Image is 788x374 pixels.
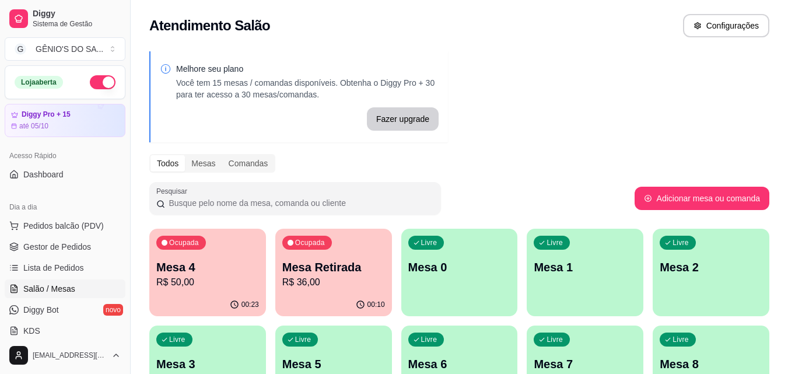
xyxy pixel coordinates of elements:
p: Livre [673,335,689,344]
span: G [15,43,26,55]
span: Sistema de Gestão [33,19,121,29]
a: Lista de Pedidos [5,258,125,277]
p: Você tem 15 mesas / comandas disponíveis. Obtenha o Diggy Pro + 30 para ter acesso a 30 mesas/com... [176,77,439,100]
span: Salão / Mesas [23,283,75,295]
button: LivreMesa 2 [653,229,769,316]
p: Mesa 5 [282,356,385,372]
span: Lista de Pedidos [23,262,84,274]
p: Mesa 4 [156,259,259,275]
button: Fazer upgrade [367,107,439,131]
p: Livre [421,335,437,344]
button: Configurações [683,14,769,37]
p: Mesa Retirada [282,259,385,275]
a: Gestor de Pedidos [5,237,125,256]
a: KDS [5,321,125,340]
p: Livre [547,238,563,247]
span: Gestor de Pedidos [23,241,91,253]
button: LivreMesa 1 [527,229,643,316]
div: Loja aberta [15,76,63,89]
article: Diggy Pro + 15 [22,110,71,119]
p: Livre [547,335,563,344]
span: KDS [23,325,40,337]
p: Livre [673,238,689,247]
span: Dashboard [23,169,64,180]
button: Adicionar mesa ou comanda [635,187,769,210]
input: Pesquisar [165,197,434,209]
div: Dia a dia [5,198,125,216]
a: Dashboard [5,165,125,184]
p: Livre [295,335,311,344]
button: Alterar Status [90,75,115,89]
p: Mesa 7 [534,356,636,372]
span: Diggy [33,9,121,19]
p: Ocupada [295,238,325,247]
div: Acesso Rápido [5,146,125,165]
p: Melhore seu plano [176,63,439,75]
p: 00:23 [241,300,259,309]
button: Pedidos balcão (PDV) [5,216,125,235]
span: Diggy Bot [23,304,59,316]
p: Ocupada [169,238,199,247]
button: LivreMesa 0 [401,229,518,316]
p: Livre [421,238,437,247]
span: Pedidos balcão (PDV) [23,220,104,232]
p: Mesa 0 [408,259,511,275]
article: até 05/10 [19,121,48,131]
label: Pesquisar [156,186,191,196]
div: Todos [150,155,185,172]
p: R$ 36,00 [282,275,385,289]
div: GÊNIO'S DO SA ... [36,43,103,55]
div: Mesas [185,155,222,172]
p: Mesa 3 [156,356,259,372]
a: Salão / Mesas [5,279,125,298]
p: Livre [169,335,185,344]
button: OcupadaMesa RetiradaR$ 36,0000:10 [275,229,392,316]
button: [EMAIL_ADDRESS][DOMAIN_NAME] [5,341,125,369]
p: Mesa 6 [408,356,511,372]
button: Select a team [5,37,125,61]
a: Diggy Pro + 15até 05/10 [5,104,125,137]
a: Diggy Botnovo [5,300,125,319]
p: R$ 50,00 [156,275,259,289]
h2: Atendimento Salão [149,16,270,35]
span: [EMAIL_ADDRESS][DOMAIN_NAME] [33,351,107,360]
p: Mesa 2 [660,259,762,275]
a: DiggySistema de Gestão [5,5,125,33]
p: Mesa 1 [534,259,636,275]
button: OcupadaMesa 4R$ 50,0000:23 [149,229,266,316]
div: Comandas [222,155,275,172]
p: 00:10 [367,300,385,309]
p: Mesa 8 [660,356,762,372]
